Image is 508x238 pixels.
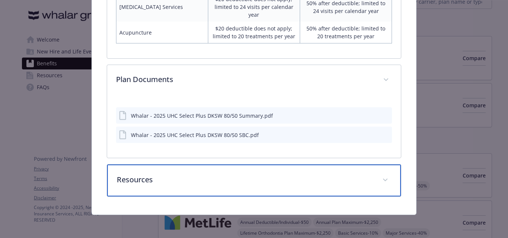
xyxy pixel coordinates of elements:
[117,174,373,185] p: Resources
[131,112,273,120] div: Whalar - 2025 UHC Select Plus DKSW 80/50 Summary.pdf
[382,112,389,120] button: preview file
[107,164,401,196] div: Resources
[131,131,259,139] div: Whalar - 2025 UHC Select Plus DKSW 80/50 SBC.pdf
[370,112,376,120] button: download file
[116,74,374,85] p: Plan Documents
[382,131,389,139] button: preview file
[208,22,300,43] td: $20 deductible does not apply; limited to 20 treatments per year
[300,22,392,43] td: 50% after deductible; limited to 20 treatments per year
[116,22,208,43] td: Acupuncture
[107,95,401,158] div: Plan Documents
[107,65,401,95] div: Plan Documents
[370,131,376,139] button: download file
